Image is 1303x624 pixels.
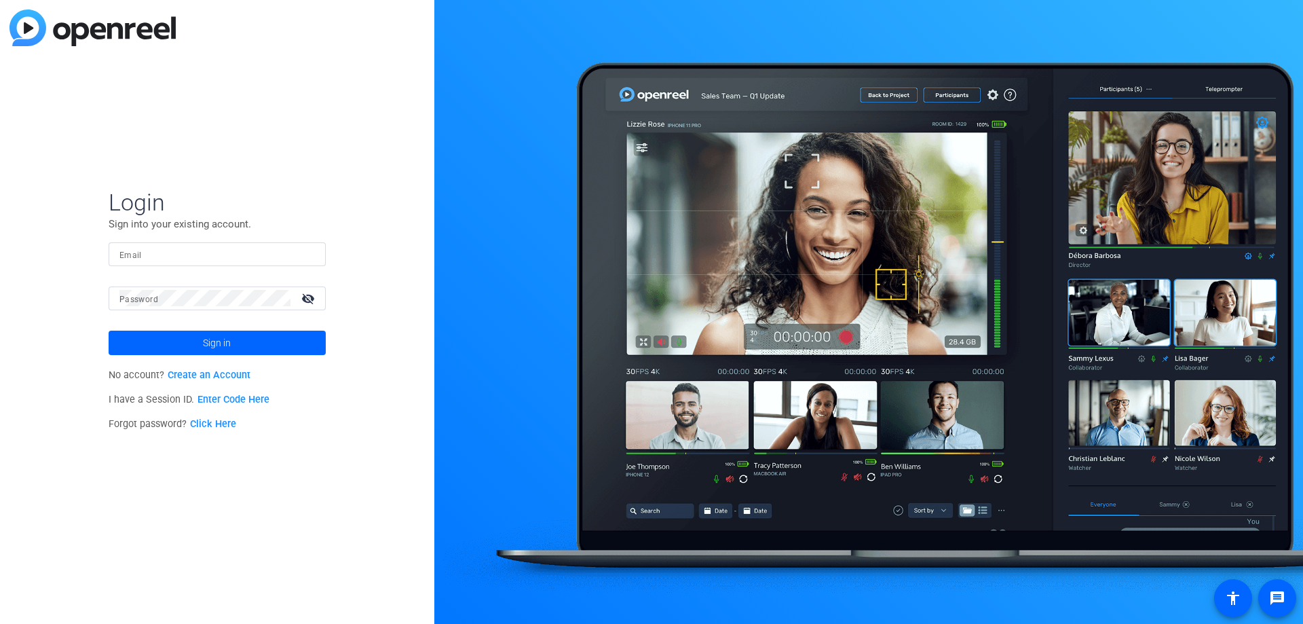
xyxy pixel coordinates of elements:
span: Sign in [203,326,231,360]
p: Sign into your existing account. [109,217,326,232]
a: Create an Account [168,369,250,381]
span: No account? [109,369,250,381]
button: Sign in [109,331,326,355]
span: Forgot password? [109,418,236,430]
img: blue-gradient.svg [10,10,176,46]
a: Click Here [190,418,236,430]
mat-icon: accessibility [1225,590,1241,606]
span: Login [109,188,326,217]
mat-label: Email [119,251,142,260]
input: Enter Email Address [119,246,315,262]
mat-label: Password [119,295,158,304]
a: Enter Code Here [197,394,269,405]
mat-icon: message [1269,590,1285,606]
mat-icon: visibility_off [293,289,326,308]
span: I have a Session ID. [109,394,269,405]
